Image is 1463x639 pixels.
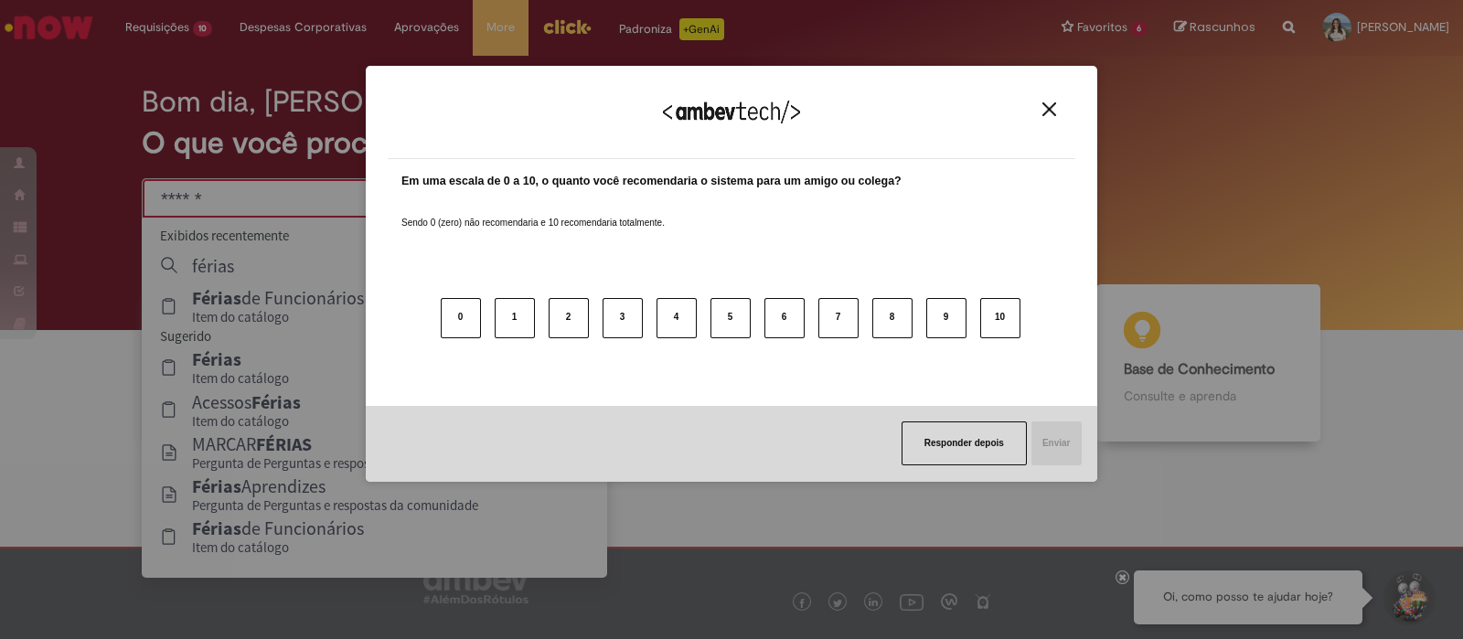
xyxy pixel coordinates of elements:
button: 8 [872,298,913,338]
button: 4 [657,298,697,338]
img: Logo Ambevtech [663,101,800,123]
button: Close [1037,101,1062,117]
button: Responder depois [902,421,1027,465]
label: Sendo 0 (zero) não recomendaria e 10 recomendaria totalmente. [401,195,665,229]
button: 2 [549,298,589,338]
button: 3 [603,298,643,338]
button: 9 [926,298,966,338]
button: 0 [441,298,481,338]
button: 6 [764,298,805,338]
button: 5 [710,298,751,338]
label: Em uma escala de 0 a 10, o quanto você recomendaria o sistema para um amigo ou colega? [401,173,902,190]
button: 7 [818,298,859,338]
img: Close [1042,102,1056,116]
button: 1 [495,298,535,338]
button: 10 [980,298,1020,338]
